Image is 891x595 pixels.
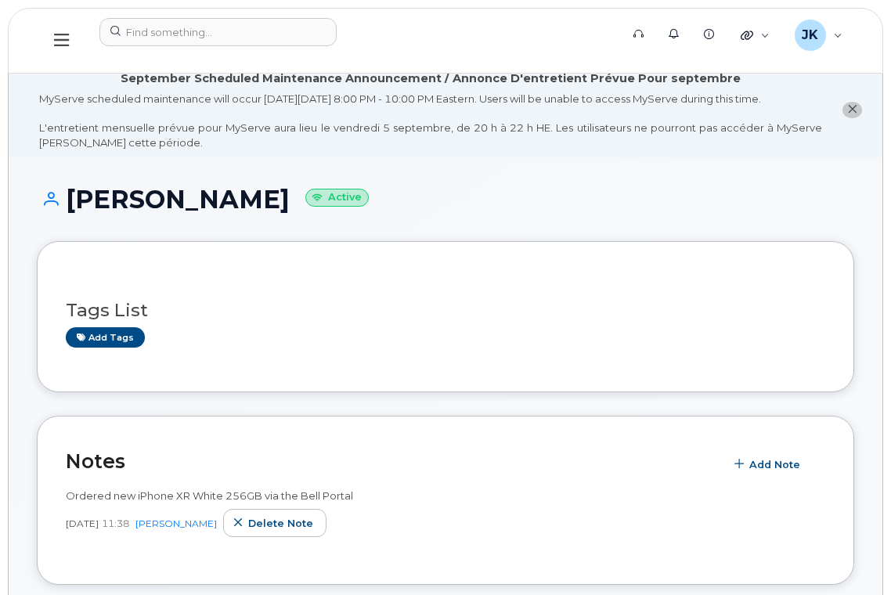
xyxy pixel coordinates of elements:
div: MyServe scheduled maintenance will occur [DATE][DATE] 8:00 PM - 10:00 PM Eastern. Users will be u... [39,92,822,150]
a: Add tags [66,327,145,347]
h2: Notes [66,449,716,473]
button: Add Note [724,451,813,479]
small: Active [305,189,369,207]
div: September Scheduled Maintenance Announcement / Annonce D'entretient Prévue Pour septembre [121,70,741,87]
span: Ordered new iPhone XR White 256GB via the Bell Portal [66,489,353,502]
span: Add Note [749,457,800,472]
a: [PERSON_NAME] [135,517,217,529]
button: Delete note [223,509,326,537]
h1: [PERSON_NAME] [37,186,854,213]
span: 11:38 [102,517,129,530]
button: close notification [842,102,862,118]
span: Delete note [248,516,313,531]
span: [DATE] [66,517,99,530]
h3: Tags List [66,301,825,320]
